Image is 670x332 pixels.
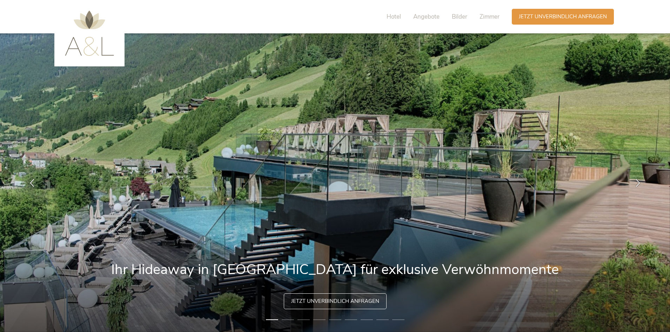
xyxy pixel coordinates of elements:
span: Jetzt unverbindlich anfragen [519,13,607,20]
span: Jetzt unverbindlich anfragen [291,298,379,305]
img: AMONTI & LUNARIS Wellnessresort [65,11,114,56]
span: Hotel [387,13,401,21]
span: Bilder [452,13,467,21]
span: Angebote [413,13,440,21]
span: Zimmer [480,13,500,21]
